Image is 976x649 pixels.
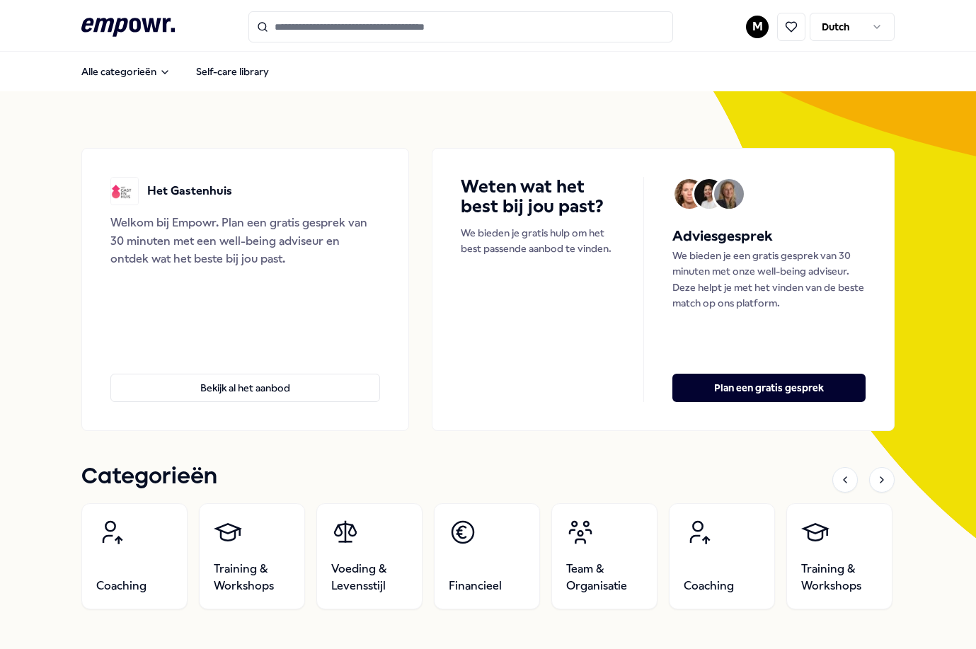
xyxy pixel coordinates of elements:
p: We bieden je een gratis gesprek van 30 minuten met onze well-being adviseur. Deze helpt je met he... [672,248,866,311]
button: Plan een gratis gesprek [672,374,866,402]
span: Coaching [96,578,147,595]
img: Avatar [694,179,724,209]
img: Avatar [674,179,704,209]
a: Coaching [669,503,775,609]
a: Training & Workshops [786,503,892,609]
h4: Weten wat het best bij jou past? [461,177,615,217]
img: Het Gastenhuis [110,177,139,205]
span: Coaching [684,578,734,595]
p: We bieden je gratis hulp om het best passende aanbod te vinden. [461,225,615,257]
a: Self-care library [185,57,280,86]
a: Team & Organisatie [551,503,658,609]
span: Team & Organisatie [566,561,643,595]
span: Voeding & Levensstijl [331,561,408,595]
button: M [746,16,769,38]
button: Alle categorieën [70,57,182,86]
div: Welkom bij Empowr. Plan een gratis gesprek van 30 minuten met een well-being adviseur en ontdek w... [110,214,380,268]
a: Voeding & Levensstijl [316,503,423,609]
img: Avatar [714,179,744,209]
h1: Categorieën [81,459,217,495]
input: Search for products, categories or subcategories [248,11,673,42]
h5: Adviesgesprek [672,225,866,248]
span: Financieel [449,578,502,595]
a: Coaching [81,503,188,609]
nav: Main [70,57,280,86]
a: Bekijk al het aanbod [110,351,380,402]
button: Bekijk al het aanbod [110,374,380,402]
span: Training & Workshops [801,561,878,595]
a: Financieel [434,503,540,609]
a: Training & Workshops [199,503,305,609]
p: Het Gastenhuis [147,182,232,200]
span: Training & Workshops [214,561,290,595]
